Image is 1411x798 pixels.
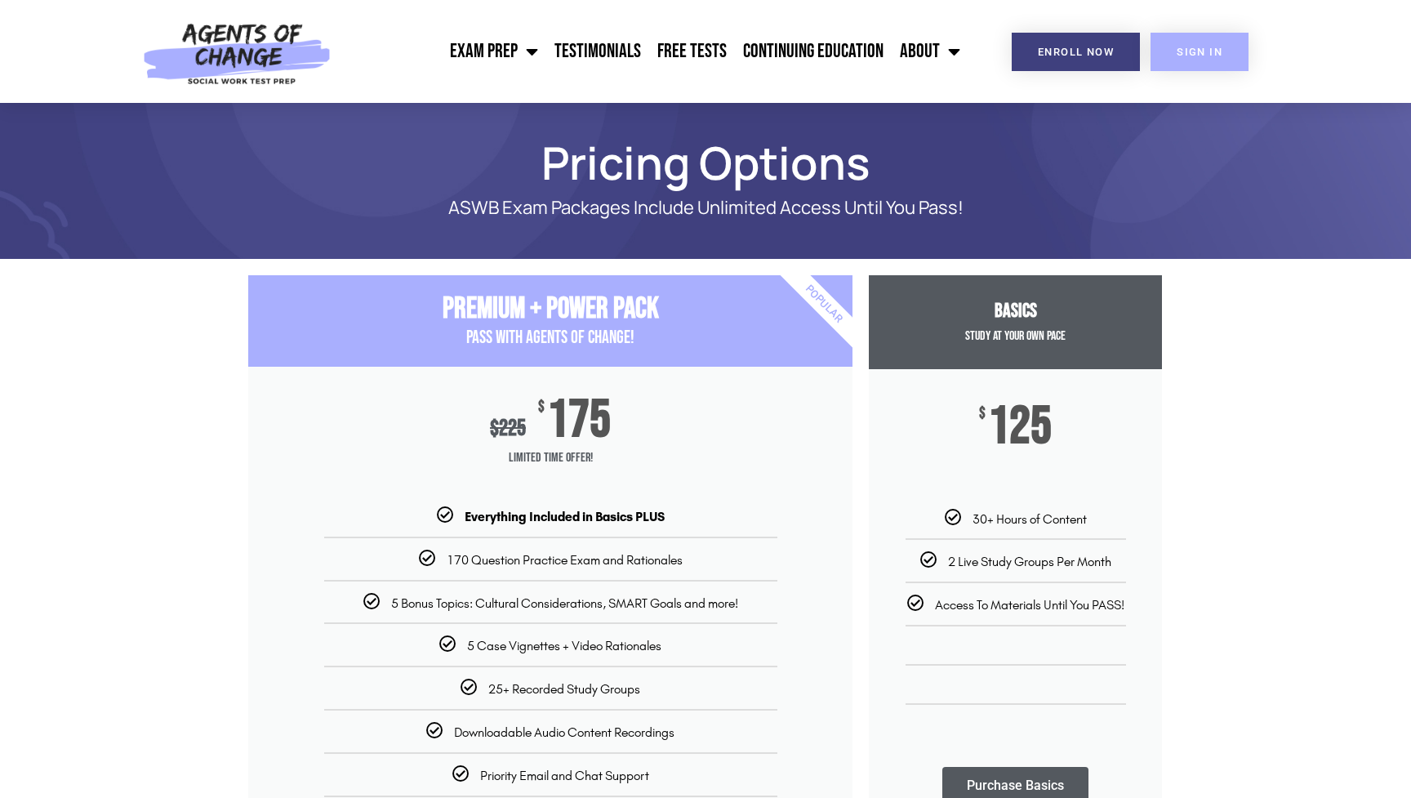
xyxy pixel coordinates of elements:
[466,327,634,349] span: PASS with AGENTS OF CHANGE!
[480,768,649,783] span: Priority Email and Chat Support
[948,554,1111,569] span: 2 Live Study Groups Per Month
[488,681,640,697] span: 25+ Recorded Study Groups
[248,442,852,475] span: Limited Time Offer!
[973,511,1087,527] span: 30+ Hours of Content
[1012,33,1140,71] a: Enroll Now
[547,399,611,442] span: 175
[538,399,545,416] span: $
[1151,33,1249,71] a: SIGN IN
[869,300,1162,323] h3: Basics
[442,31,546,72] a: Exam Prep
[465,509,665,524] b: Everything Included in Basics PLUS
[892,31,968,72] a: About
[340,31,968,72] nav: Menu
[305,198,1106,218] p: ASWB Exam Packages Include Unlimited Access Until You Pass!
[649,31,735,72] a: Free Tests
[979,406,986,422] span: $
[248,292,852,327] h3: Premium + Power Pack
[988,406,1052,448] span: 125
[935,597,1124,613] span: Access To Materials Until You PASS!
[391,595,738,611] span: 5 Bonus Topics: Cultural Considerations, SMART Goals and more!
[735,31,892,72] a: Continuing Education
[454,724,674,740] span: Downloadable Audio Content Recordings
[467,638,661,653] span: 5 Case Vignettes + Video Rationales
[490,415,526,442] div: 225
[965,328,1066,344] span: Study at your Own Pace
[1177,47,1222,57] span: SIGN IN
[1038,47,1114,57] span: Enroll Now
[490,415,499,442] span: $
[240,144,1171,181] h1: Pricing Options
[447,552,683,568] span: 170 Question Practice Exam and Rationales
[546,31,649,72] a: Testimonials
[730,210,919,399] div: Popular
